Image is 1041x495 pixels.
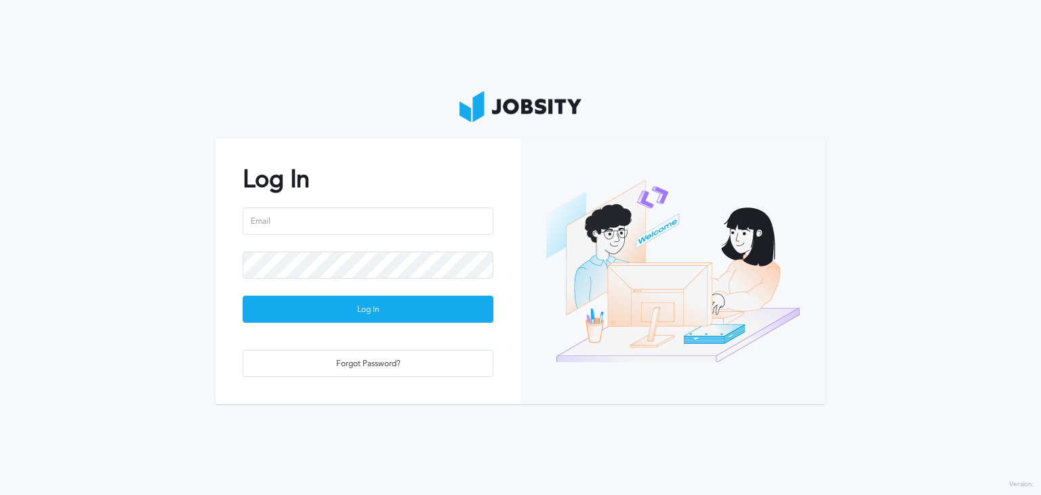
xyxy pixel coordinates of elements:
[243,296,493,323] button: Log In
[243,165,493,193] h2: Log In
[243,296,493,323] div: Log In
[243,207,493,235] input: Email
[1009,481,1034,489] label: Version:
[243,350,493,377] button: Forgot Password?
